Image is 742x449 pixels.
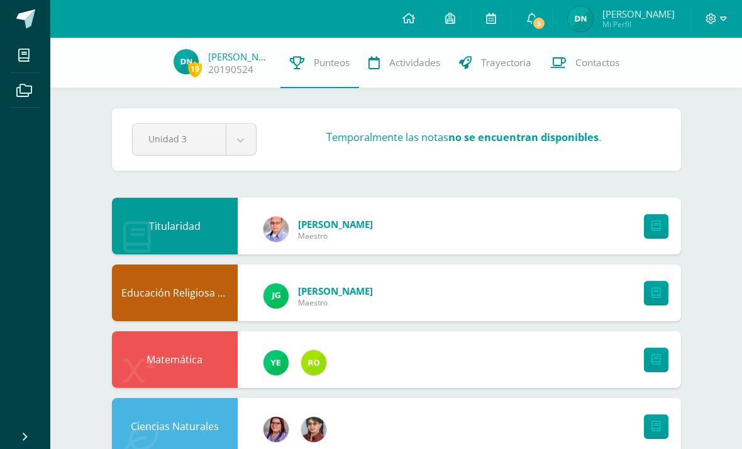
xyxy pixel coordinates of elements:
h3: Temporalmente las notas . [326,130,601,144]
img: fd93c6619258ae32e8e829e8701697bb.png [263,350,289,375]
span: [PERSON_NAME] [298,285,373,297]
img: 3da61d9b1d2c0c7b8f7e89c78bbce001.png [263,283,289,309]
a: 20190524 [208,63,253,76]
img: 111594119316f772f6990eab0482bb08.png [568,6,593,31]
span: Maestro [298,230,373,241]
span: [PERSON_NAME] [602,8,675,20]
span: Actividades [389,56,440,69]
span: 5 [532,16,546,30]
span: Mi Perfil [602,19,675,30]
span: Punteos [314,56,350,69]
div: Titularidad [112,198,238,254]
strong: no se encuentran disponibles [448,130,599,144]
img: 53ebae3843709d0b88523289b497d643.png [301,350,326,375]
img: 111594119316f772f6990eab0482bb08.png [174,49,199,74]
span: Contactos [575,56,619,69]
img: 636fc591f85668e7520e122fec75fd4f.png [263,217,289,242]
a: Contactos [541,38,629,88]
a: [PERSON_NAME] [208,50,271,63]
img: fda4ebce342fd1e8b3b59cfba0d95288.png [263,417,289,442]
a: Unidad 3 [133,124,256,155]
img: 62738a800ecd8b6fa95d10d0b85c3dbc.png [301,417,326,442]
span: Maestro [298,297,373,308]
span: Trayectoria [481,56,531,69]
a: Punteos [280,38,359,88]
div: Matemática [112,331,238,388]
span: 19 [188,61,202,77]
span: [PERSON_NAME] [298,218,373,230]
a: Trayectoria [450,38,541,88]
span: Unidad 3 [148,124,210,154]
a: Actividades [359,38,450,88]
div: Educación Religiosa Escolar [112,264,238,321]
